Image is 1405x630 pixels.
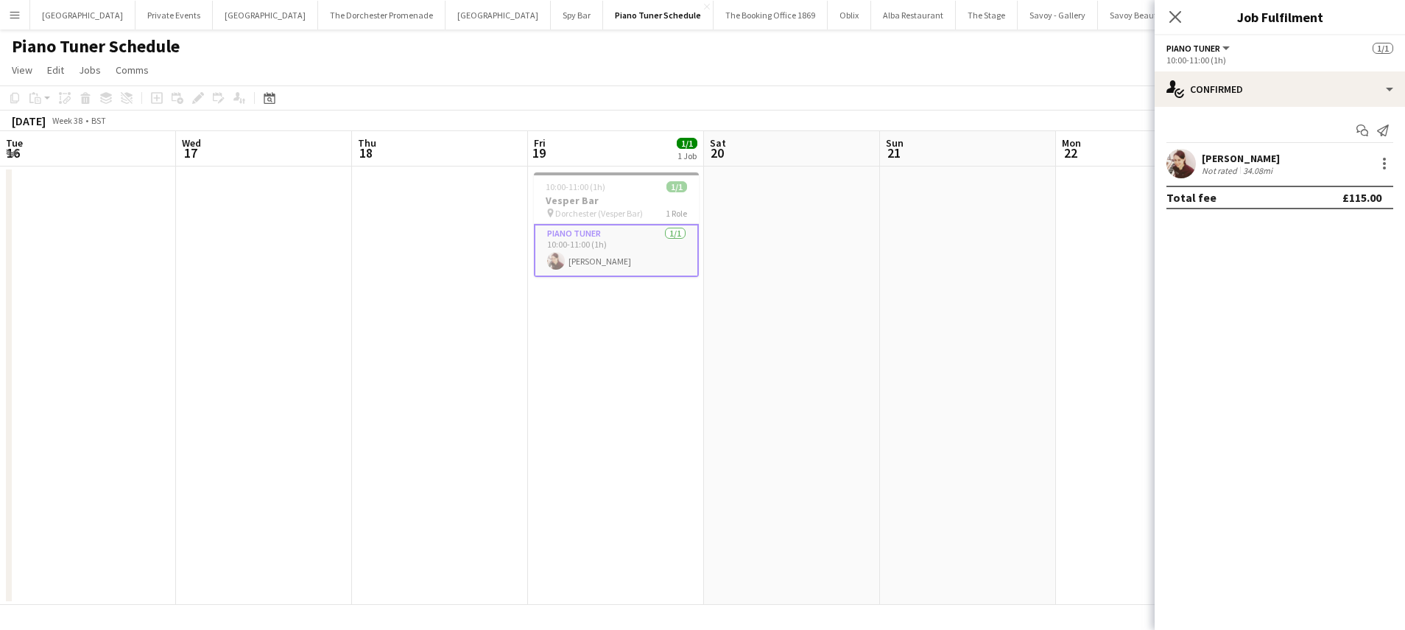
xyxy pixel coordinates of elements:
div: BST [91,115,106,126]
div: Total fee [1166,190,1216,205]
button: Spy Bar [551,1,603,29]
span: Edit [47,63,64,77]
button: The Dorchester Promenade [318,1,446,29]
button: Private Events [135,1,213,29]
div: [PERSON_NAME] [1202,152,1280,165]
button: The Booking Office 1869 [714,1,828,29]
button: Savoy Beaufort Bar [1098,1,1194,29]
span: 17 [180,144,201,161]
span: Dorchester (Vesper Bar) [555,208,643,219]
span: 20 [708,144,726,161]
span: 16 [4,144,23,161]
button: Savoy - Gallery [1018,1,1098,29]
span: 1/1 [666,181,687,192]
span: 21 [884,144,904,161]
div: [DATE] [12,113,46,128]
span: 10:00-11:00 (1h) [546,181,605,192]
div: 1 Job [677,150,697,161]
span: Wed [182,136,201,150]
app-job-card: 10:00-11:00 (1h)1/1Vesper Bar Dorchester (Vesper Bar)1 RolePiano Tuner1/110:00-11:00 (1h)[PERSON_... [534,172,699,277]
span: Sun [886,136,904,150]
button: The Stage [956,1,1018,29]
button: Piano Tuner [1166,43,1232,54]
button: [GEOGRAPHIC_DATA] [446,1,551,29]
div: £115.00 [1342,190,1381,205]
span: Sat [710,136,726,150]
span: Piano Tuner [1166,43,1220,54]
span: Mon [1062,136,1081,150]
div: 34.08mi [1240,165,1275,176]
span: 1 Role [666,208,687,219]
span: 18 [356,144,376,161]
a: Comms [110,60,155,80]
span: Tue [6,136,23,150]
button: [GEOGRAPHIC_DATA] [213,1,318,29]
button: Piano Tuner Schedule [603,1,714,29]
span: 1/1 [677,138,697,149]
a: Jobs [73,60,107,80]
div: Confirmed [1155,71,1405,107]
span: Fri [534,136,546,150]
span: 1/1 [1373,43,1393,54]
a: Edit [41,60,70,80]
span: 19 [532,144,546,161]
app-card-role: Piano Tuner1/110:00-11:00 (1h)[PERSON_NAME] [534,224,699,277]
div: 10:00-11:00 (1h) [1166,55,1393,66]
h1: Piano Tuner Schedule [12,35,180,57]
h3: Vesper Bar [534,194,699,207]
span: Jobs [79,63,101,77]
div: Not rated [1202,165,1240,176]
span: Week 38 [49,115,85,126]
button: Alba Restaurant [871,1,956,29]
span: View [12,63,32,77]
span: Thu [358,136,376,150]
span: 22 [1060,144,1081,161]
button: [GEOGRAPHIC_DATA] [30,1,135,29]
a: View [6,60,38,80]
button: Oblix [828,1,871,29]
h3: Job Fulfilment [1155,7,1405,27]
span: Comms [116,63,149,77]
